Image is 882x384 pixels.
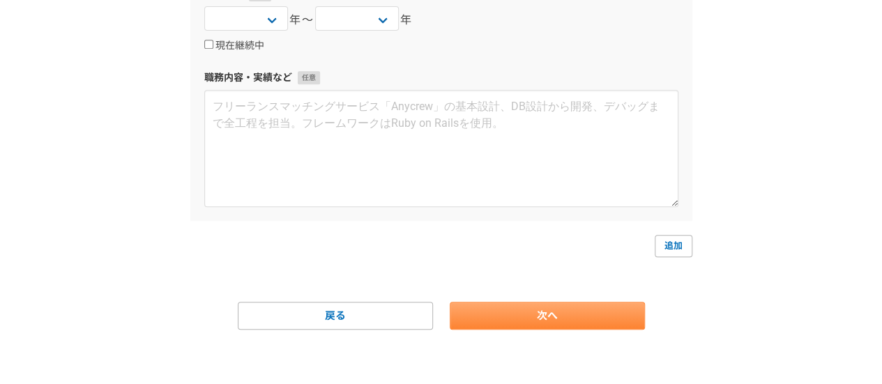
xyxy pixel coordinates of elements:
label: 職務内容・実績など [204,70,678,85]
a: 次へ [450,302,645,330]
label: 現在継続中 [204,40,264,52]
span: 年 [400,12,413,29]
input: 現在継続中 [204,40,213,49]
span: 年〜 [289,12,314,29]
a: 追加 [655,235,692,257]
a: 戻る [238,302,433,330]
